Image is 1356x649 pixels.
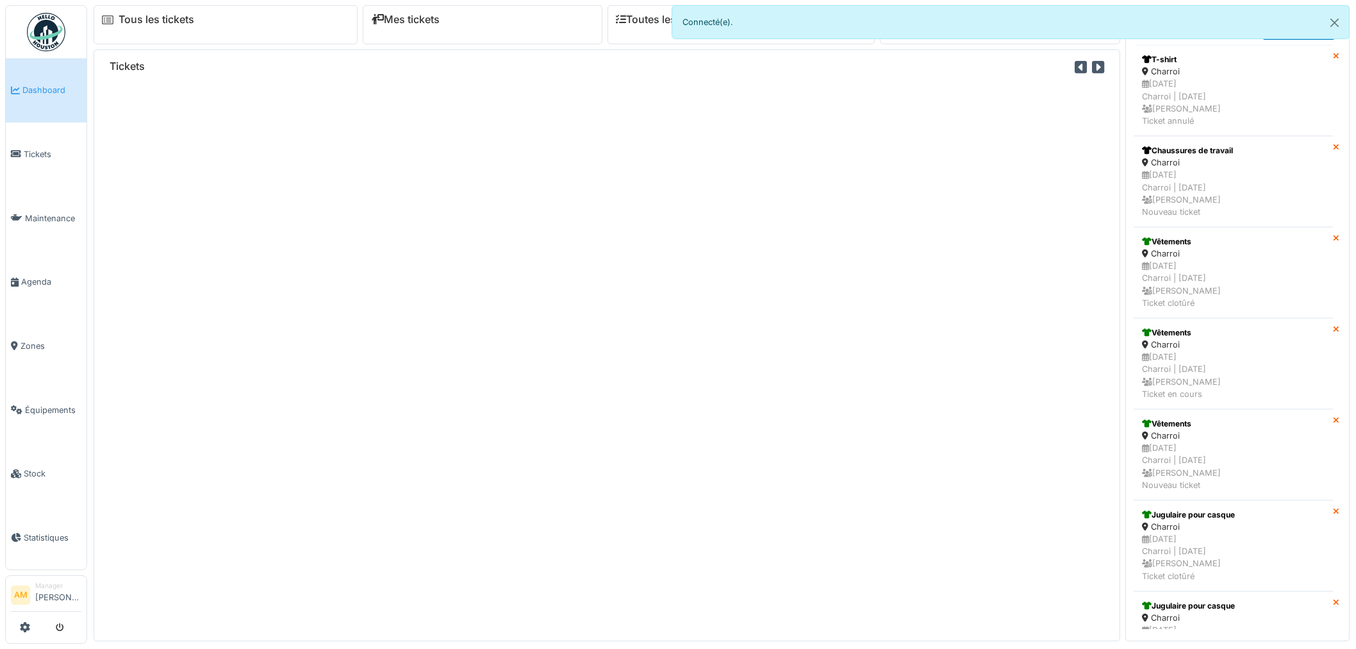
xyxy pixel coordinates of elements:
span: Maintenance [25,212,81,224]
div: Charroi [1142,521,1325,533]
div: [DATE] Charroi | [DATE] [PERSON_NAME] Nouveau ticket [1142,169,1325,218]
div: Charroi [1142,156,1325,169]
a: Toutes les tâches [616,13,711,26]
a: AM Manager[PERSON_NAME] [11,581,81,612]
button: Close [1320,6,1349,40]
div: Manager [35,581,81,591]
span: Stock [24,468,81,480]
a: Statistiques [6,506,87,570]
div: [DATE] Charroi | [DATE] [PERSON_NAME] Ticket clotûré [1142,533,1325,582]
div: Charroi [1142,430,1325,442]
div: Charroi [1142,339,1325,351]
a: Vêtements Charroi [DATE]Charroi | [DATE] [PERSON_NAME]Ticket en cours [1134,318,1333,409]
a: Zones [6,314,87,378]
a: Équipements [6,378,87,442]
div: Connecté(e). [672,5,1350,39]
a: Tous les tickets [119,13,194,26]
a: Mes tickets [371,13,440,26]
div: Vêtements [1142,327,1325,339]
div: Vêtements [1142,236,1325,248]
div: [DATE] Charroi | [DATE] [PERSON_NAME] Ticket en cours [1142,351,1325,400]
span: Agenda [21,276,81,288]
span: Tickets [24,148,81,160]
a: Stock [6,442,87,506]
a: Agenda [6,250,87,314]
span: Dashboard [22,84,81,96]
a: Dashboard [6,58,87,122]
div: Charroi [1142,612,1325,624]
a: Tickets [6,122,87,187]
li: [PERSON_NAME] [35,581,81,609]
a: Maintenance [6,186,87,250]
a: Vêtements Charroi [DATE]Charroi | [DATE] [PERSON_NAME]Nouveau ticket [1134,409,1333,500]
div: Jugulaire pour casque [1142,600,1325,612]
span: Statistiques [24,532,81,544]
div: [DATE] Charroi | [DATE] [PERSON_NAME] Nouveau ticket [1142,442,1325,491]
span: Équipements [25,404,81,416]
div: T-shirt [1142,54,1325,65]
div: Vêtements [1142,418,1325,430]
li: AM [11,586,30,605]
a: T-shirt Charroi [DATE]Charroi | [DATE] [PERSON_NAME]Ticket annulé [1134,45,1333,136]
div: Charroi [1142,248,1325,260]
div: [DATE] Charroi | [DATE] [PERSON_NAME] Ticket annulé [1142,78,1325,127]
a: Jugulaire pour casque Charroi [DATE]Charroi | [DATE] [PERSON_NAME]Ticket clotûré [1134,500,1333,591]
span: Zones [21,340,81,352]
a: Vêtements Charroi [DATE]Charroi | [DATE] [PERSON_NAME]Ticket clotûré [1134,227,1333,318]
div: Jugulaire pour casque [1142,509,1325,521]
img: Badge_color-CXgf-gQk.svg [27,13,65,51]
a: Chaussures de travail Charroi [DATE]Charroi | [DATE] [PERSON_NAME]Nouveau ticket [1134,136,1333,227]
div: [DATE] Charroi | [DATE] [PERSON_NAME] Ticket clotûré [1142,260,1325,309]
h6: Tickets [110,60,145,72]
div: Chaussures de travail [1142,145,1325,156]
div: Charroi [1142,65,1325,78]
